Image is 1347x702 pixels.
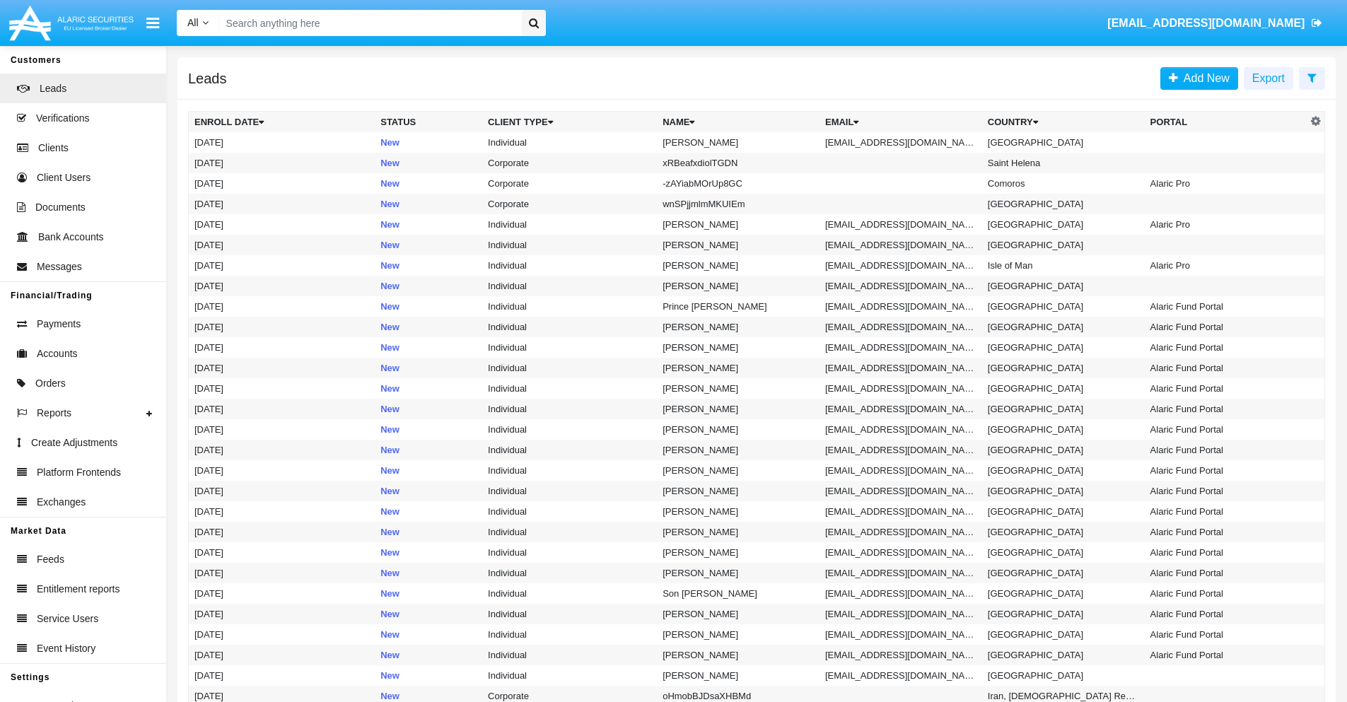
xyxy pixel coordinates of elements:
td: [EMAIL_ADDRESS][DOMAIN_NAME] [820,276,982,296]
td: [GEOGRAPHIC_DATA] [982,501,1145,522]
td: New [375,132,482,153]
th: Status [375,112,482,133]
td: [EMAIL_ADDRESS][DOMAIN_NAME] [820,132,982,153]
td: [GEOGRAPHIC_DATA] [982,563,1145,583]
td: [PERSON_NAME] [657,542,820,563]
td: [EMAIL_ADDRESS][DOMAIN_NAME] [820,235,982,255]
td: [EMAIL_ADDRESS][DOMAIN_NAME] [820,378,982,399]
td: New [375,522,482,542]
td: [PERSON_NAME] [657,665,820,686]
td: [DATE] [189,522,375,542]
span: Reports [37,406,71,421]
td: Individual [482,604,657,624]
td: [PERSON_NAME] [657,522,820,542]
td: [DATE] [189,583,375,604]
span: [EMAIL_ADDRESS][DOMAIN_NAME] [1107,17,1305,29]
td: [PERSON_NAME] [657,399,820,419]
td: [DATE] [189,645,375,665]
span: Client Users [37,170,91,185]
td: [EMAIL_ADDRESS][DOMAIN_NAME] [820,583,982,604]
td: [DATE] [189,563,375,583]
td: [EMAIL_ADDRESS][DOMAIN_NAME] [820,645,982,665]
td: Corporate [482,194,657,214]
span: Add New [1178,72,1230,84]
td: New [375,173,482,194]
th: Name [657,112,820,133]
td: [EMAIL_ADDRESS][DOMAIN_NAME] [820,665,982,686]
td: [EMAIL_ADDRESS][DOMAIN_NAME] [820,419,982,440]
td: [EMAIL_ADDRESS][DOMAIN_NAME] [820,317,982,337]
td: [EMAIL_ADDRESS][DOMAIN_NAME] [820,563,982,583]
th: Client Type [482,112,657,133]
td: [DATE] [189,337,375,358]
td: [GEOGRAPHIC_DATA] [982,399,1145,419]
td: [GEOGRAPHIC_DATA] [982,214,1145,235]
td: Individual [482,481,657,501]
td: [DATE] [189,173,375,194]
td: Alaric Fund Portal [1145,358,1307,378]
td: Individual [482,132,657,153]
td: [PERSON_NAME] [657,501,820,522]
td: [GEOGRAPHIC_DATA] [982,665,1145,686]
td: New [375,317,482,337]
td: [GEOGRAPHIC_DATA] [982,317,1145,337]
td: Individual [482,563,657,583]
td: New [375,378,482,399]
td: Individual [482,522,657,542]
td: Alaric Fund Portal [1145,501,1307,522]
td: [EMAIL_ADDRESS][DOMAIN_NAME] [820,460,982,481]
input: Search [219,10,517,36]
td: New [375,604,482,624]
td: [DATE] [189,358,375,378]
span: Feeds [37,552,64,567]
td: New [375,563,482,583]
a: Add New [1160,67,1238,90]
td: [DATE] [189,399,375,419]
td: Individual [482,358,657,378]
td: [EMAIL_ADDRESS][DOMAIN_NAME] [820,542,982,563]
td: Alaric Fund Portal [1145,317,1307,337]
td: [GEOGRAPHIC_DATA] [982,378,1145,399]
td: New [375,665,482,686]
td: [GEOGRAPHIC_DATA] [982,235,1145,255]
td: New [375,481,482,501]
td: Individual [482,542,657,563]
td: [DATE] [189,214,375,235]
td: New [375,296,482,317]
td: [DATE] [189,460,375,481]
td: [PERSON_NAME] [657,235,820,255]
td: New [375,337,482,358]
td: Individual [482,255,657,276]
td: Alaric Fund Portal [1145,624,1307,645]
td: [GEOGRAPHIC_DATA] [982,296,1145,317]
td: [EMAIL_ADDRESS][DOMAIN_NAME] [820,296,982,317]
td: Individual [482,276,657,296]
td: New [375,194,482,214]
td: [DATE] [189,419,375,440]
td: Isle of Man [982,255,1145,276]
td: Alaric Fund Portal [1145,542,1307,563]
td: [EMAIL_ADDRESS][DOMAIN_NAME] [820,624,982,645]
td: New [375,440,482,460]
td: Alaric Fund Portal [1145,604,1307,624]
th: Enroll Date [189,112,375,133]
td: Alaric Fund Portal [1145,399,1307,419]
td: [DATE] [189,481,375,501]
td: [GEOGRAPHIC_DATA] [982,337,1145,358]
td: [PERSON_NAME] [657,460,820,481]
td: xRBeafxdiolTGDN [657,153,820,173]
td: [GEOGRAPHIC_DATA] [982,132,1145,153]
h5: Leads [188,73,227,84]
td: [DATE] [189,604,375,624]
td: [DATE] [189,132,375,153]
td: Individual [482,296,657,317]
span: Accounts [37,346,78,361]
td: [DATE] [189,235,375,255]
td: Individual [482,624,657,645]
td: Individual [482,583,657,604]
td: Alaric Fund Portal [1145,296,1307,317]
td: Alaric Fund Portal [1145,419,1307,440]
td: [GEOGRAPHIC_DATA] [982,276,1145,296]
span: Payments [37,317,81,332]
td: [DATE] [189,542,375,563]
